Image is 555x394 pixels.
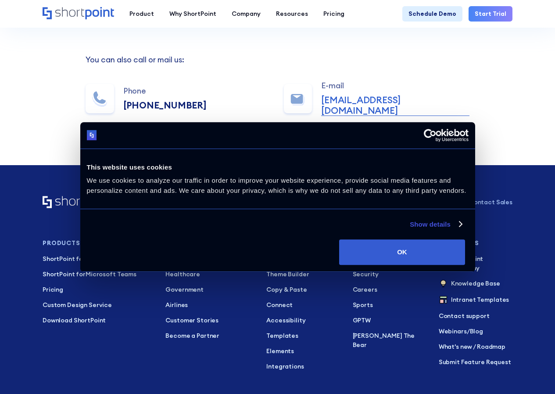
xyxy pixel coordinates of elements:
a: Templates [266,331,340,340]
a: Pricing [315,6,352,22]
a: Contact Sales [469,198,512,207]
div: Product [129,9,154,18]
span: ShortPoint for [43,270,86,278]
a: Schedule Demo [402,6,462,22]
a: Connect [266,300,340,310]
a: Company [224,6,268,22]
a: Product [122,6,161,22]
a: Security [353,270,426,279]
a: Government [165,285,254,294]
a: Careers [353,285,426,294]
p: ShortPoint Academy [451,254,512,273]
div: [PHONE_NUMBER] [123,100,206,111]
div: Company [232,9,261,18]
a: Airlines [165,300,254,310]
a: Resources [268,6,315,22]
a: Custom Design Service [43,300,153,310]
a: Show details [410,219,462,230]
a: Knowledge Base [439,279,512,289]
a: Home [43,7,114,20]
a: Download ShortPoint [43,316,153,325]
p: Knowledge Base [451,279,500,289]
a: Start Trial [469,6,512,22]
iframe: Chat Widget [397,292,555,394]
a: Home [43,196,114,209]
a: ShortPoint Academy [439,254,512,273]
a: [PERSON_NAME] The Bear [353,331,426,350]
a: Healthcare [165,270,254,279]
div: Pricing [323,9,344,18]
span: We use cookies to analyze our traffic in order to improve your website experience, provide social... [87,177,466,194]
a: Pricing [43,285,153,294]
div: E-mail [321,81,469,90]
a: Customer Stories [165,316,254,325]
h3: Resources [439,240,512,246]
img: logo [87,130,97,141]
h3: Products [43,240,153,246]
p: Microsoft Teams [43,270,153,279]
a: ShortPoint forMicrosoft Teams [43,270,153,279]
span: ShortPoint for [43,255,86,263]
a: ShortPoint forSharePoint [43,254,153,264]
div: Phone [123,87,206,95]
div: You can also call or mail us: [86,56,469,64]
a: GPTW [353,316,426,325]
a: Become a Partner [165,331,254,340]
a: Sports [353,300,426,310]
a: Theme Builder [266,270,340,279]
a: Elements [266,347,340,356]
p: SharePoint [43,254,153,264]
div: Why ShortPoint [169,9,216,18]
div: Resources [276,9,308,18]
div: This website uses cookies [87,162,469,173]
a: Copy & Paste [266,285,340,294]
a: Usercentrics Cookiebot - opens in a new window [392,129,469,142]
a: Accessibility [266,316,340,325]
a: [EMAIL_ADDRESS][DOMAIN_NAME] [321,95,469,116]
button: OK [339,239,465,265]
a: Integrations [266,362,340,371]
a: Why ShortPoint [161,6,224,22]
